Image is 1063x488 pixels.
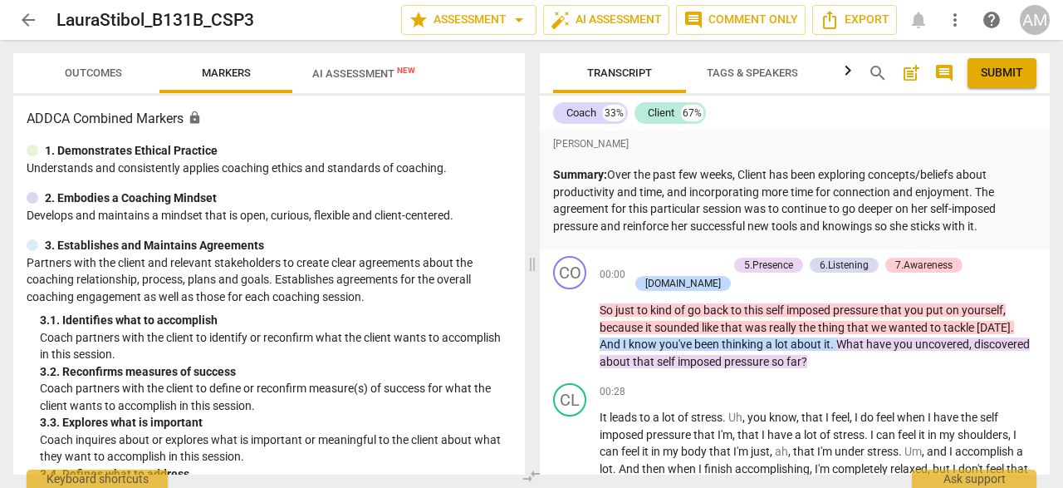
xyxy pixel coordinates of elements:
div: 3. 2. Reconfirms measures of success [40,363,512,381]
span: Tags & Speakers [707,67,798,79]
span: . [1011,321,1014,334]
span: Comment only [683,10,798,30]
span: about [600,355,633,368]
span: AI Assessment [551,10,662,30]
span: that [1007,462,1028,476]
button: Search [865,60,891,86]
span: , [796,411,801,424]
p: Coach inquires about or explores what is important or meaningful to the client about what they wa... [40,431,512,466]
span: that [880,303,904,317]
span: post_add [901,63,921,83]
div: Client [648,105,674,121]
div: Change speaker [553,383,586,417]
div: [DOMAIN_NAME] [645,276,721,291]
span: , [742,411,747,424]
span: then [642,462,668,476]
span: AI Assessment [312,67,415,80]
p: Understands and consistently applies coaching ethics and standards of coaching. [27,160,512,177]
span: lot [600,462,613,476]
span: 00:28 [600,385,625,399]
span: . [830,338,836,351]
span: I [762,428,767,441]
span: [DATE] [977,321,1011,334]
div: 3. 4. Defines what to address [40,466,512,483]
span: I'm [718,428,732,441]
button: Please Do Not Submit until your Assessment is Complete [967,58,1036,88]
span: I [623,338,629,351]
span: just [615,303,637,317]
span: that [709,445,733,458]
div: 3. 3. Explores what is important [40,414,512,431]
span: discovered [974,338,1030,351]
span: you [747,411,769,424]
span: pressure [833,303,880,317]
span: been [694,338,722,351]
div: Change speaker [553,256,586,289]
span: Filler word [904,445,922,458]
span: 00:00 [600,268,625,282]
span: lot [804,428,820,441]
span: have [933,411,961,424]
p: Coach partners with the client to define or reconfirm measure(s) of success for what the client w... [40,380,512,414]
span: can [876,428,898,441]
span: [PERSON_NAME] [553,137,629,151]
span: a [653,411,662,424]
button: Add summary [898,60,924,86]
span: pressure [646,428,693,441]
span: can [600,445,621,458]
p: Coach partners with the client to identify or reconfirm what the client wants to accomplish in th... [40,329,512,363]
span: comment [683,10,703,30]
p: 1. Demonstrates Ethical Practice [45,142,218,160]
span: kind [650,303,674,317]
span: And [619,462,642,476]
span: pressure [724,355,772,368]
button: AI Assessment [543,5,669,35]
span: . [899,445,904,458]
span: So [600,303,615,317]
span: to [731,303,744,317]
span: my [663,445,681,458]
span: self [766,303,786,317]
span: , [810,462,815,476]
div: Ask support [912,470,1036,488]
span: to [930,321,943,334]
span: I [953,462,958,476]
span: it [645,321,654,334]
span: know [769,411,796,424]
span: that [801,411,825,424]
h3: ADDCA Combined Markers [27,109,512,129]
span: it [642,445,651,458]
span: that [693,428,718,441]
span: feel [876,411,897,424]
div: Coach [566,105,596,121]
span: in [651,445,663,458]
span: , [850,411,855,424]
span: that [793,445,817,458]
span: go [688,303,703,317]
span: do [860,411,876,424]
span: lot [662,411,678,424]
span: I [698,462,704,476]
span: self [657,355,678,368]
span: star [409,10,429,30]
span: uncovered [915,338,969,351]
span: I [928,411,933,424]
a: Help [977,5,1007,35]
span: know [629,338,659,351]
span: in [928,428,939,441]
button: Assessment [401,5,536,35]
span: Outcomes [65,67,122,79]
span: body [681,445,709,458]
span: Assessment is enabled for this document. The competency model is locked and follows the assessmen... [188,111,202,125]
div: 7.Awareness [895,258,953,273]
h2: LauraStibol_B131B_CSP3 [56,10,254,31]
span: imposed [678,355,724,368]
span: I [870,428,876,441]
span: have [767,428,795,441]
span: under [835,445,867,458]
span: more_vert [945,10,965,30]
span: accomplishing [735,462,810,476]
div: 6.Listening [820,258,869,273]
span: feel [831,411,850,424]
span: feel [898,428,918,441]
